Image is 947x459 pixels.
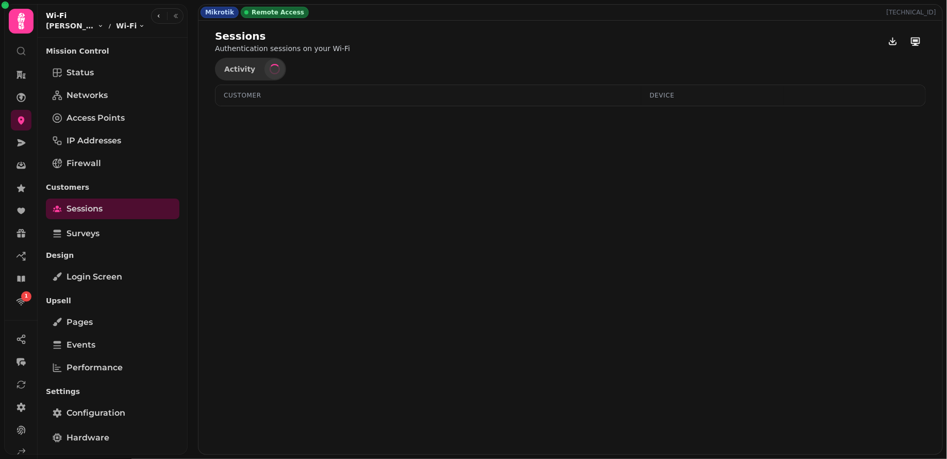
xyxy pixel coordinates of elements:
[215,43,350,54] p: Authentication sessions on your Wi-Fi
[67,339,95,351] span: Events
[67,362,123,374] span: Performance
[25,293,28,300] span: 1
[46,403,179,423] a: Configuration
[46,130,179,151] a: IP Addresses
[46,42,179,60] p: Mission Control
[67,89,108,102] span: Networks
[216,59,263,79] button: Activity
[224,91,633,100] div: Customer
[46,62,179,83] a: Status
[46,10,145,21] h2: Wi-Fi
[887,8,940,17] p: [TECHNICAL_ID]
[46,223,179,244] a: Surveys
[46,108,179,128] a: Access Points
[67,227,99,240] span: Surveys
[46,312,179,333] a: Pages
[67,112,125,124] span: Access Points
[46,199,179,219] a: Sessions
[46,178,179,196] p: Customers
[46,335,179,355] a: Events
[224,65,255,73] span: Activity
[201,7,239,18] div: Mikrotik
[116,21,145,31] button: Wi-Fi
[67,135,121,147] span: IP Addresses
[46,428,179,448] a: Hardware
[11,291,31,312] a: 1
[215,29,350,43] h2: Sessions
[46,291,179,310] p: Upsell
[67,316,93,329] span: Pages
[67,407,125,419] span: Configuration
[46,21,95,31] span: [PERSON_NAME][GEOGRAPHIC_DATA] & Glamping
[46,153,179,174] a: Firewall
[46,357,179,378] a: Performance
[46,382,179,401] p: Settings
[67,432,109,444] span: Hardware
[46,21,104,31] button: [PERSON_NAME][GEOGRAPHIC_DATA] & Glamping
[67,271,122,283] span: Login screen
[46,267,179,287] a: Login screen
[46,85,179,106] a: Networks
[67,157,101,170] span: Firewall
[46,21,145,31] nav: breadcrumb
[67,67,94,79] span: Status
[650,91,775,100] div: Device
[252,8,304,17] span: Remote Access
[46,246,179,265] p: Design
[67,203,103,215] span: Sessions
